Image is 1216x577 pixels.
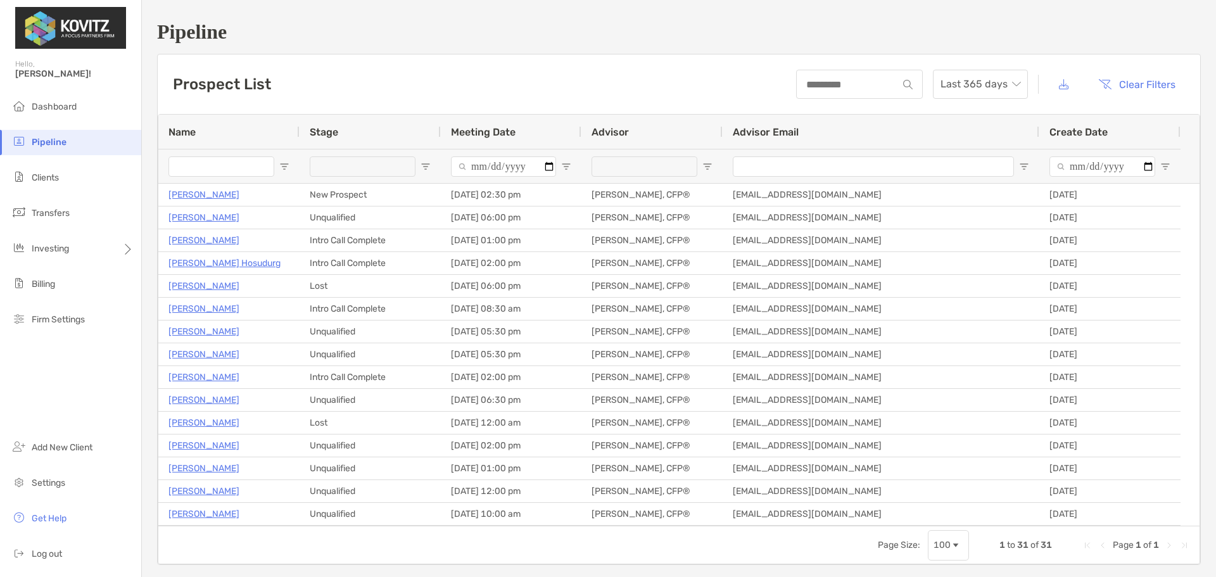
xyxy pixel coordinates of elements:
span: Transfers [32,208,70,219]
div: [DATE] [1039,389,1181,411]
div: [PERSON_NAME], CFP® [581,503,723,525]
div: [PERSON_NAME], CFP® [581,275,723,297]
span: Stage [310,126,338,138]
img: clients icon [11,169,27,184]
div: [EMAIL_ADDRESS][DOMAIN_NAME] [723,206,1039,229]
div: [DATE] [1039,229,1181,251]
div: [DATE] [1039,480,1181,502]
button: Open Filter Menu [561,162,571,172]
div: [PERSON_NAME], CFP® [581,457,723,479]
img: transfers icon [11,205,27,220]
button: Open Filter Menu [1019,162,1029,172]
a: [PERSON_NAME] [168,210,239,225]
div: [DATE] [1039,298,1181,320]
div: [EMAIL_ADDRESS][DOMAIN_NAME] [723,298,1039,320]
div: Intro Call Complete [300,366,441,388]
div: [PERSON_NAME], CFP® [581,412,723,434]
div: [EMAIL_ADDRESS][DOMAIN_NAME] [723,343,1039,365]
div: [DATE] [1039,184,1181,206]
img: billing icon [11,276,27,291]
span: Log out [32,548,62,559]
img: input icon [903,80,913,89]
div: [DATE] 05:30 pm [441,343,581,365]
img: pipeline icon [11,134,27,149]
span: 1 [1153,540,1159,550]
a: [PERSON_NAME] [168,483,239,499]
div: [DATE] 02:00 pm [441,366,581,388]
span: Get Help [32,513,66,524]
div: Lost [300,412,441,434]
div: [DATE] [1039,366,1181,388]
p: [PERSON_NAME] [168,278,239,294]
div: Unqualified [300,206,441,229]
img: get-help icon [11,510,27,525]
div: Unqualified [300,320,441,343]
div: [EMAIL_ADDRESS][DOMAIN_NAME] [723,229,1039,251]
button: Open Filter Menu [421,162,431,172]
div: [EMAIL_ADDRESS][DOMAIN_NAME] [723,457,1039,479]
img: settings icon [11,474,27,490]
div: First Page [1082,540,1092,550]
a: [PERSON_NAME] [168,187,239,203]
input: Create Date Filter Input [1049,156,1155,177]
div: [EMAIL_ADDRESS][DOMAIN_NAME] [723,434,1039,457]
span: 1 [999,540,1005,550]
span: Page [1113,540,1134,550]
img: Zoe Logo [15,5,126,51]
div: Lost [300,275,441,297]
div: Unqualified [300,503,441,525]
div: Unqualified [300,389,441,411]
div: Page Size: [878,540,920,550]
p: [PERSON_NAME] [168,301,239,317]
img: firm-settings icon [11,311,27,326]
span: Add New Client [32,442,92,453]
h1: Pipeline [157,20,1201,44]
button: Open Filter Menu [702,162,712,172]
button: Open Filter Menu [1160,162,1170,172]
div: [PERSON_NAME], CFP® [581,366,723,388]
div: [DATE] 02:00 pm [441,252,581,274]
div: Page Size [928,530,969,561]
div: [PERSON_NAME], CFP® [581,343,723,365]
div: [EMAIL_ADDRESS][DOMAIN_NAME] [723,503,1039,525]
button: Open Filter Menu [279,162,289,172]
div: Intro Call Complete [300,252,441,274]
div: [DATE] [1039,503,1181,525]
div: [DATE] 06:30 pm [441,389,581,411]
img: logout icon [11,545,27,561]
span: 1 [1136,540,1141,550]
div: [EMAIL_ADDRESS][DOMAIN_NAME] [723,184,1039,206]
a: [PERSON_NAME] [168,415,239,431]
div: [DATE] 01:00 pm [441,229,581,251]
span: Settings [32,478,65,488]
span: of [1030,540,1039,550]
div: [DATE] [1039,434,1181,457]
input: Meeting Date Filter Input [451,156,556,177]
a: [PERSON_NAME] [168,232,239,248]
div: [DATE] [1039,252,1181,274]
span: Name [168,126,196,138]
div: [EMAIL_ADDRESS][DOMAIN_NAME] [723,480,1039,502]
div: Next Page [1164,540,1174,550]
span: to [1007,540,1015,550]
span: Billing [32,279,55,289]
div: [DATE] 12:00 pm [441,480,581,502]
div: [DATE] 12:00 am [441,412,581,434]
div: [DATE] [1039,343,1181,365]
span: 31 [1017,540,1029,550]
input: Name Filter Input [168,156,274,177]
div: Intro Call Complete [300,298,441,320]
div: [PERSON_NAME], CFP® [581,320,723,343]
div: Unqualified [300,457,441,479]
a: [PERSON_NAME] [168,369,239,385]
div: [PERSON_NAME], CFP® [581,206,723,229]
img: add_new_client icon [11,439,27,454]
a: [PERSON_NAME] [168,460,239,476]
span: Create Date [1049,126,1108,138]
button: Clear Filters [1089,70,1185,98]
